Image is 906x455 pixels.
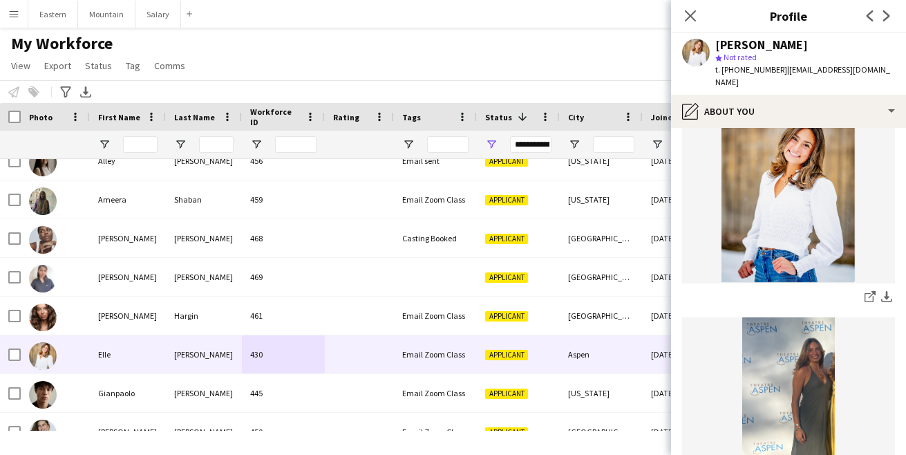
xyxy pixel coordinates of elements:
div: About you [671,95,906,128]
span: | [EMAIL_ADDRESS][DOMAIN_NAME] [715,64,890,87]
span: Photo [29,112,53,122]
a: View [6,57,36,75]
div: 430 [242,335,325,373]
span: Status [485,112,512,122]
span: Rating [333,112,359,122]
div: [PERSON_NAME] [715,39,808,51]
div: [PERSON_NAME] [166,142,242,180]
span: First Name [98,112,140,122]
button: Open Filter Menu [250,138,263,151]
div: Hargin [166,297,242,335]
div: [PERSON_NAME] [90,258,166,296]
span: Applicant [485,389,528,399]
div: 461 [242,297,325,335]
button: Mountain [78,1,135,28]
img: Screenshot 2023-12-07 at 12.21.32 AM.JPG [682,81,895,284]
a: Export [39,57,77,75]
span: Export [44,59,71,72]
div: Casting Booked [394,219,477,257]
div: 459 [242,180,325,219]
img: Briana Diaz Briana [29,265,57,292]
div: Elle [90,335,166,373]
img: BAILEY LOBAN [29,226,57,254]
button: Open Filter Menu [98,138,111,151]
div: [PERSON_NAME] [166,413,242,451]
span: t. [PHONE_NUMBER] [715,64,787,75]
div: [US_STATE] [560,180,643,219]
div: [GEOGRAPHIC_DATA] [560,258,643,296]
h3: Profile [671,7,906,25]
span: Applicant [485,272,528,283]
span: Applicant [485,427,528,438]
app-action-btn: Export XLSX [77,84,94,100]
app-action-btn: Advanced filters [57,84,74,100]
div: Shaban [166,180,242,219]
div: [PERSON_NAME] [166,335,242,373]
span: Joined [651,112,678,122]
div: [US_STATE] [560,142,643,180]
span: Status [85,59,112,72]
img: Delaney Hargin [29,304,57,331]
span: Applicant [485,156,528,167]
button: Open Filter Menu [651,138,663,151]
div: [DATE] [643,142,726,180]
span: Applicant [485,350,528,360]
span: Tag [126,59,140,72]
span: View [11,59,30,72]
div: Alley [90,142,166,180]
span: My Workforce [11,33,113,54]
div: Email Zoom Class [394,413,477,451]
div: Ameera [90,180,166,219]
div: [GEOGRAPHIC_DATA] [560,297,643,335]
input: City Filter Input [593,136,634,153]
img: Ameera Shaban [29,187,57,215]
input: First Name Filter Input [123,136,158,153]
button: Open Filter Menu [174,138,187,151]
img: Gianpaolo Ruiz Jones [29,381,57,409]
div: Email Zoom Class [394,335,477,373]
div: Gianpaolo [90,374,166,412]
button: Open Filter Menu [485,138,498,151]
div: [PERSON_NAME] [90,413,166,451]
button: Open Filter Menu [568,138,581,151]
div: Email Zoom Class [394,297,477,335]
input: Workforce ID Filter Input [275,136,317,153]
span: Applicant [485,234,528,244]
div: [GEOGRAPHIC_DATA] [560,413,643,451]
div: [PERSON_NAME] [90,297,166,335]
div: 468 [242,219,325,257]
div: [GEOGRAPHIC_DATA] [560,219,643,257]
span: Applicant [485,311,528,322]
div: 445 [242,374,325,412]
div: [DATE] [643,219,726,257]
div: Email sent [394,142,477,180]
div: [DATE] [643,180,726,219]
div: [DATE] [643,258,726,296]
span: City [568,112,584,122]
span: Applicant [485,195,528,205]
div: [US_STATE] [560,374,643,412]
input: Last Name Filter Input [199,136,234,153]
img: Alley Bowman [29,149,57,176]
span: Tags [402,112,421,122]
img: Elle Eggleston [29,342,57,370]
div: [PERSON_NAME] [166,258,242,296]
span: Comms [154,59,185,72]
button: Eastern [28,1,78,28]
input: Tags Filter Input [427,136,469,153]
img: Hannah Taylor [29,420,57,447]
div: [DATE] [643,413,726,451]
span: Workforce ID [250,106,300,127]
span: Not rated [724,52,757,62]
div: 456 [242,142,325,180]
div: Email Zoom Class [394,180,477,219]
div: [PERSON_NAME] [90,219,166,257]
div: [DATE] [643,374,726,412]
div: 450 [242,413,325,451]
a: Tag [120,57,146,75]
button: Salary [135,1,181,28]
div: [PERSON_NAME] [166,219,242,257]
div: [PERSON_NAME] [166,374,242,412]
a: Status [79,57,117,75]
div: [DATE] [643,335,726,373]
